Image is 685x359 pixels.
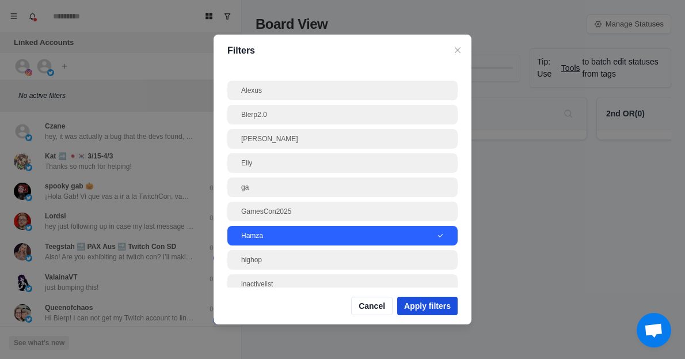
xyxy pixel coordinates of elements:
[241,279,444,289] div: inactivelist
[241,134,444,144] div: [PERSON_NAME]
[241,182,444,192] div: ga
[397,297,458,315] button: Apply filters
[241,206,444,217] div: GamesCon2025
[241,85,444,96] div: Alexus
[241,230,437,241] div: Hamza
[451,43,465,57] button: Close
[637,313,671,347] div: Ouvrir le chat
[351,297,393,315] button: Cancel
[241,158,444,168] div: Elly
[241,255,444,265] div: highop
[241,109,444,120] div: Blerp2.0
[227,44,458,58] p: Filters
